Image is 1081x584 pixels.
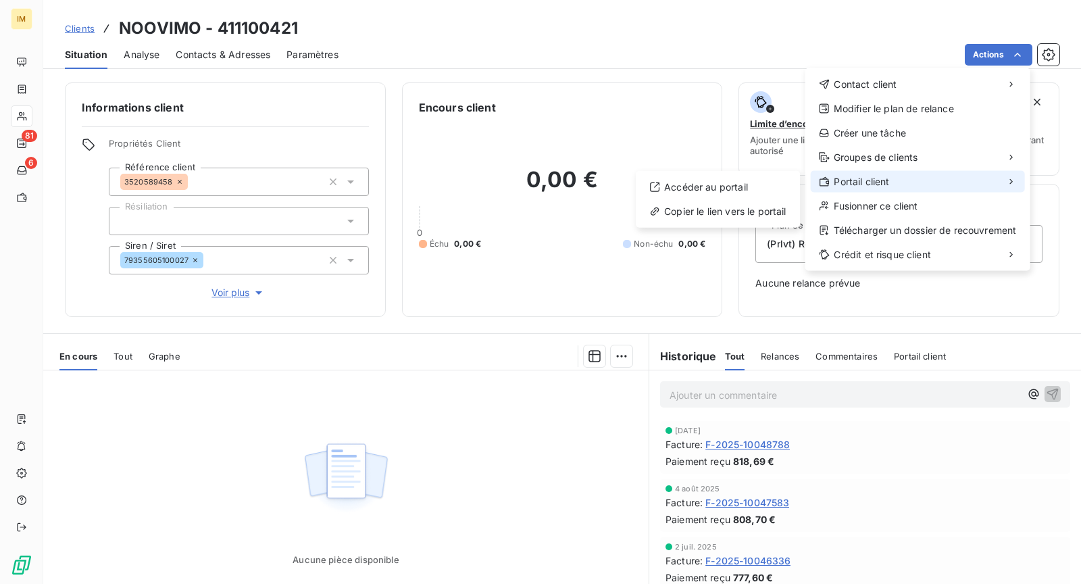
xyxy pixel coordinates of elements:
[811,98,1025,120] div: Modifier le plan de relance
[641,201,795,222] div: Copier le lien vers le portail
[1035,538,1067,570] iframe: Intercom live chat
[811,122,1025,144] div: Créer une tâche
[805,68,1030,271] div: Actions
[811,195,1025,217] div: Fusionner ce client
[811,220,1025,241] div: Télécharger un dossier de recouvrement
[834,78,897,91] span: Contact client
[834,175,889,189] span: Portail client
[834,248,930,262] span: Crédit et risque client
[641,176,795,198] div: Accéder au portail
[834,151,918,164] span: Groupes de clients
